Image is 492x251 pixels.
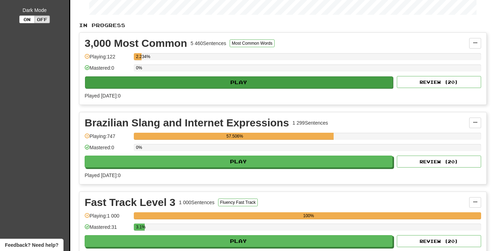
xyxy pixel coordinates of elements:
div: Mastered: 0 [85,64,130,76]
button: Play [85,156,393,168]
button: Review (20) [397,156,481,168]
div: 1 000 Sentences [179,199,215,206]
button: Most Common Words [230,39,275,47]
button: Play [85,235,393,247]
div: 100% [136,212,481,219]
button: Review (20) [397,235,481,247]
button: On [19,15,35,23]
span: Open feedback widget [5,241,58,249]
div: 57.506% [136,133,333,140]
div: 5 460 Sentences [191,40,226,47]
div: Mastered: 0 [85,144,130,156]
div: Fast Track Level 3 [85,197,176,208]
button: Fluency Fast Track [218,199,258,206]
div: Playing: 1 000 [85,212,130,224]
button: Play [85,76,393,88]
div: 2.234% [136,53,142,60]
div: 3,000 Most Common [85,38,187,49]
div: 1 299 Sentences [293,119,328,126]
button: Review (20) [397,76,481,88]
div: Playing: 122 [85,53,130,65]
span: Played [DATE]: 0 [85,93,120,99]
div: Brazilian Slang and Internet Expressions [85,118,289,128]
div: Dark Mode [5,7,64,14]
span: Played [DATE]: 0 [85,172,120,178]
div: 3.1% [136,224,144,231]
div: Mastered: 31 [85,224,130,235]
button: Off [34,15,50,23]
div: Playing: 747 [85,133,130,144]
p: In Progress [79,22,487,29]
